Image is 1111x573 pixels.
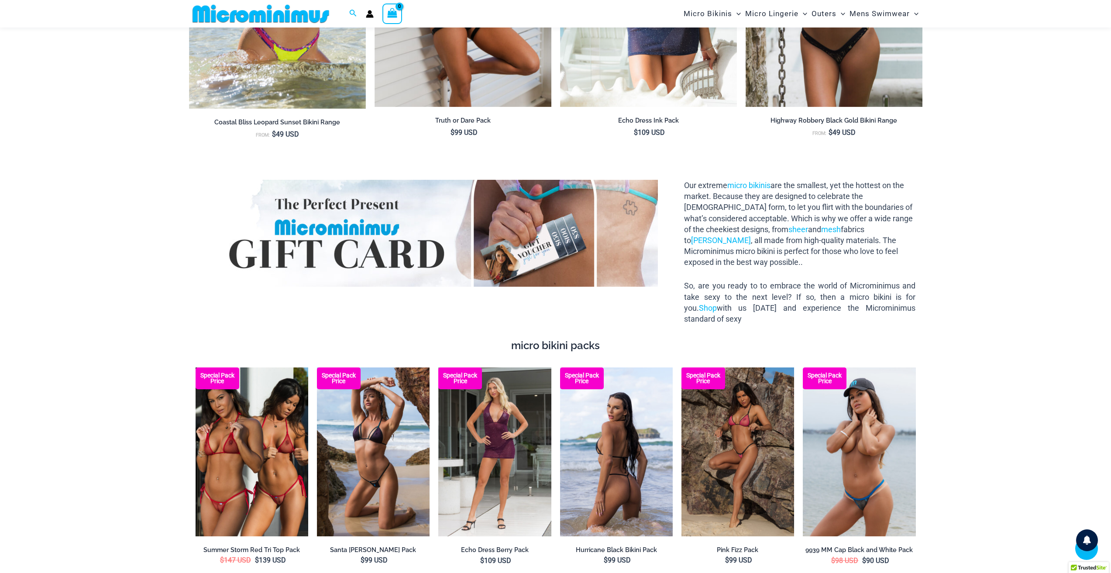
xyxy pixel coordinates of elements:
[746,117,922,125] h2: Highway Robbery Black Gold Bikini Range
[604,556,608,564] span: $
[560,367,673,536] a: Hurricane Black 3277 Tri Top 4277 Thong Bottom 09 Hurricane Black 3277 Tri Top 4277 Thong Bottom ...
[220,556,224,564] span: $
[699,303,717,312] a: Shop
[681,373,725,384] b: Special Pack Price
[255,556,259,564] span: $
[788,225,808,234] a: sheer
[560,546,673,554] a: Hurricane Black Bikini Pack
[862,556,866,565] span: $
[196,546,308,554] a: Summer Storm Red Tri Top Pack
[451,128,454,137] span: $
[208,180,658,287] img: Gift Card Banner 1680
[910,3,918,25] span: Menu Toggle
[684,280,915,324] p: So, are you ready to to embrace the world of Microminimus and take sexy to the next level? If so,...
[634,128,665,137] bdi: 109 USD
[256,132,270,138] span: From:
[560,117,737,125] h2: Echo Dress Ink Pack
[480,556,484,565] span: $
[836,3,845,25] span: Menu Toggle
[196,340,916,352] h4: micro bikini packs
[732,3,741,25] span: Menu Toggle
[812,3,836,25] span: Outers
[681,367,794,536] a: Pink Fizz Pink Black 317 Tri Top 421 String Bottom Pink Fizz Pink Black 317 Tri Top 421 String Bo...
[684,180,915,268] p: Our extreme are the smallest, yet the hottest on the market. Because they are designed to celebra...
[743,3,809,25] a: Micro LingerieMenu ToggleMenu Toggle
[680,1,922,26] nav: Site Navigation
[862,556,889,565] bdi: 90 USD
[196,373,239,384] b: Special Pack Price
[438,367,551,537] a: Echo Berry 5671 Dress 682 Thong 02 Echo Berry 5671 Dress 682 Thong 05Echo Berry 5671 Dress 682 Th...
[681,3,743,25] a: Micro BikinisMenu ToggleMenu Toggle
[189,4,333,24] img: MM SHOP LOGO FLAT
[375,117,551,125] h2: Truth or Dare Pack
[366,10,374,18] a: Account icon link
[438,546,551,554] a: Echo Dress Berry Pack
[803,373,846,384] b: Special Pack Price
[725,556,729,564] span: $
[829,128,832,137] span: $
[803,367,915,537] a: Rebel Cap BlackElectric Blue 9939 Cap 07 Rebel Cap WhiteElectric Blue 9939 Cap 07Rebel Cap WhiteE...
[725,556,752,564] bdi: 99 USD
[798,3,807,25] span: Menu Toggle
[480,556,511,565] bdi: 109 USD
[684,3,732,25] span: Micro Bikinis
[438,373,482,384] b: Special Pack Price
[317,373,361,384] b: Special Pack Price
[382,3,402,24] a: View Shopping Cart, empty
[317,367,430,536] a: Santa Barbra Purple Turquoise 305 Top 4118 Bottom 09v2 Santa Barbra Purple Turquoise 305 Top 4118...
[560,117,737,128] a: Echo Dress Ink Pack
[438,367,551,537] img: Echo Berry 5671 Dress 682 Thong 02
[829,128,856,137] bdi: 49 USD
[272,130,299,138] bdi: 49 USD
[189,118,366,127] h2: Coastal Bliss Leopard Sunset Bikini Range
[831,556,858,565] bdi: 98 USD
[681,367,794,536] img: Pink Fizz Pink Black 317 Tri Top 421 String Bottom
[812,130,826,136] span: From:
[803,546,915,554] a: 9939 MM Cap Black and White Pack
[691,236,751,245] a: [PERSON_NAME]
[847,3,921,25] a: Mens SwimwearMenu ToggleMenu Toggle
[196,367,308,536] img: Summer Storm Red Tri Top Pack F
[681,546,794,554] a: Pink Fizz Pack
[375,117,551,128] a: Truth or Dare Pack
[272,130,276,138] span: $
[220,556,251,564] bdi: 147 USD
[634,128,638,137] span: $
[831,556,835,565] span: $
[746,117,922,128] a: Highway Robbery Black Gold Bikini Range
[850,3,910,25] span: Mens Swimwear
[803,367,915,537] img: Rebel Cap BlackElectric Blue 9939 Cap 07
[317,546,430,554] a: Santa [PERSON_NAME] Pack
[560,373,604,384] b: Special Pack Price
[809,3,847,25] a: OutersMenu ToggleMenu Toggle
[560,367,673,536] img: Hurricane Black 3277 Tri Top 4277 Thong Bottom 10
[189,118,366,130] a: Coastal Bliss Leopard Sunset Bikini Range
[317,367,430,536] img: Santa Barbra Purple Turquoise 305 Top 4118 Bottom 09v2
[821,225,841,234] a: mesh
[349,8,357,19] a: Search icon link
[727,181,770,190] a: micro bikinis
[451,128,478,137] bdi: 99 USD
[255,556,286,564] bdi: 139 USD
[361,556,388,564] bdi: 99 USD
[604,556,631,564] bdi: 99 USD
[196,367,308,536] a: Summer Storm Red Tri Top Pack F Summer Storm Red Tri Top Pack BSummer Storm Red Tri Top Pack B
[745,3,798,25] span: Micro Lingerie
[361,556,365,564] span: $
